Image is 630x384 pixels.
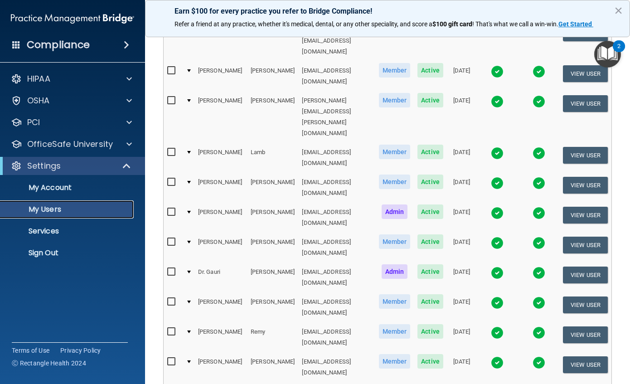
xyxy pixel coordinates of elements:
img: tick.e7d51cea.svg [533,95,545,108]
span: Member [379,294,411,309]
button: View User [563,95,608,112]
td: [PERSON_NAME] [194,352,247,382]
td: [DATE] [447,203,477,233]
span: Member [379,145,411,159]
img: tick.e7d51cea.svg [491,147,504,160]
td: [DATE] [447,352,477,382]
span: Active [417,145,443,159]
img: tick.e7d51cea.svg [491,95,504,108]
td: [PERSON_NAME] [247,91,298,143]
p: My Users [6,205,130,214]
span: Refer a friend at any practice, whether it's medical, dental, or any other speciality, and score a [174,20,432,28]
td: [PERSON_NAME] [247,262,298,292]
p: Services [6,227,130,236]
button: View User [563,237,608,253]
p: OfficeSafe University [27,139,113,150]
p: PCI [27,117,40,128]
img: tick.e7d51cea.svg [533,207,545,219]
td: [PERSON_NAME] [247,20,298,61]
td: [PERSON_NAME] [194,143,247,173]
a: Privacy Policy [60,346,101,355]
td: Remy [247,322,298,352]
td: [DATE] [447,20,477,61]
img: tick.e7d51cea.svg [491,356,504,369]
img: tick.e7d51cea.svg [533,297,545,309]
td: [PERSON_NAME] [194,61,247,91]
span: Active [417,294,443,309]
span: Active [417,93,443,107]
span: Member [379,354,411,369]
img: tick.e7d51cea.svg [533,65,545,78]
td: [PERSON_NAME] [194,322,247,352]
span: Member [379,324,411,339]
p: Earn $100 for every practice you refer to Bridge Compliance! [174,7,601,15]
td: [DATE] [447,292,477,322]
img: tick.e7d51cea.svg [491,207,504,219]
span: Member [379,93,411,107]
a: OfficeSafe University [11,139,132,150]
button: View User [563,356,608,373]
td: [PERSON_NAME] [247,203,298,233]
img: tick.e7d51cea.svg [491,326,504,339]
button: View User [563,177,608,194]
td: [PERSON_NAME] [247,233,298,262]
td: [PERSON_NAME][EMAIL_ADDRESS][PERSON_NAME][DOMAIN_NAME] [298,91,375,143]
a: Terms of Use [12,346,49,355]
td: [PERSON_NAME] [194,203,247,233]
td: [EMAIL_ADDRESS][DOMAIN_NAME] [298,352,375,382]
button: View User [563,326,608,343]
strong: Get Started [558,20,592,28]
button: View User [563,147,608,164]
span: Ⓒ Rectangle Health 2024 [12,359,86,368]
span: Active [417,324,443,339]
button: Close [614,3,623,18]
div: 2 [617,46,620,58]
button: View User [563,207,608,224]
td: [PERSON_NAME] [247,352,298,382]
a: Get Started [558,20,593,28]
td: [EMAIL_ADDRESS][DOMAIN_NAME] [298,61,375,91]
td: [PERSON_NAME] [247,173,298,203]
p: HIPAA [27,73,50,84]
h4: Compliance [27,39,90,51]
button: Open Resource Center, 2 new notifications [594,41,621,68]
span: Admin [382,264,408,279]
img: tick.e7d51cea.svg [533,326,545,339]
button: View User [563,297,608,313]
a: HIPAA [11,73,132,84]
td: [DATE] [447,262,477,292]
td: [DATE] [447,173,477,203]
td: [DATE] [447,61,477,91]
p: Sign Out [6,248,130,258]
a: PCI [11,117,132,128]
img: tick.e7d51cea.svg [491,237,504,249]
img: tick.e7d51cea.svg [533,177,545,190]
p: My Account [6,183,130,192]
td: [PERSON_NAME] [247,292,298,322]
td: [DATE] [447,233,477,262]
img: tick.e7d51cea.svg [533,267,545,279]
span: Member [379,63,411,78]
td: [EMAIL_ADDRESS][DOMAIN_NAME] [298,143,375,173]
td: [PERSON_NAME] [194,233,247,262]
img: tick.e7d51cea.svg [491,177,504,190]
span: ! That's what we call a win-win. [472,20,558,28]
span: Active [417,204,443,219]
span: Active [417,354,443,369]
td: [PERSON_NAME] [194,173,247,203]
span: Active [417,234,443,249]
span: Active [417,175,443,189]
a: Settings [11,160,131,171]
img: tick.e7d51cea.svg [491,65,504,78]
td: [PERSON_NAME][EMAIL_ADDRESS][DOMAIN_NAME] [298,20,375,61]
td: [PERSON_NAME] [194,91,247,143]
img: tick.e7d51cea.svg [491,297,504,309]
img: tick.e7d51cea.svg [533,356,545,369]
td: Lamb [247,143,298,173]
img: PMB logo [11,10,134,28]
a: OSHA [11,95,132,106]
p: OSHA [27,95,50,106]
p: Settings [27,160,61,171]
td: [PERSON_NAME] [194,20,247,61]
td: [EMAIL_ADDRESS][DOMAIN_NAME] [298,292,375,322]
